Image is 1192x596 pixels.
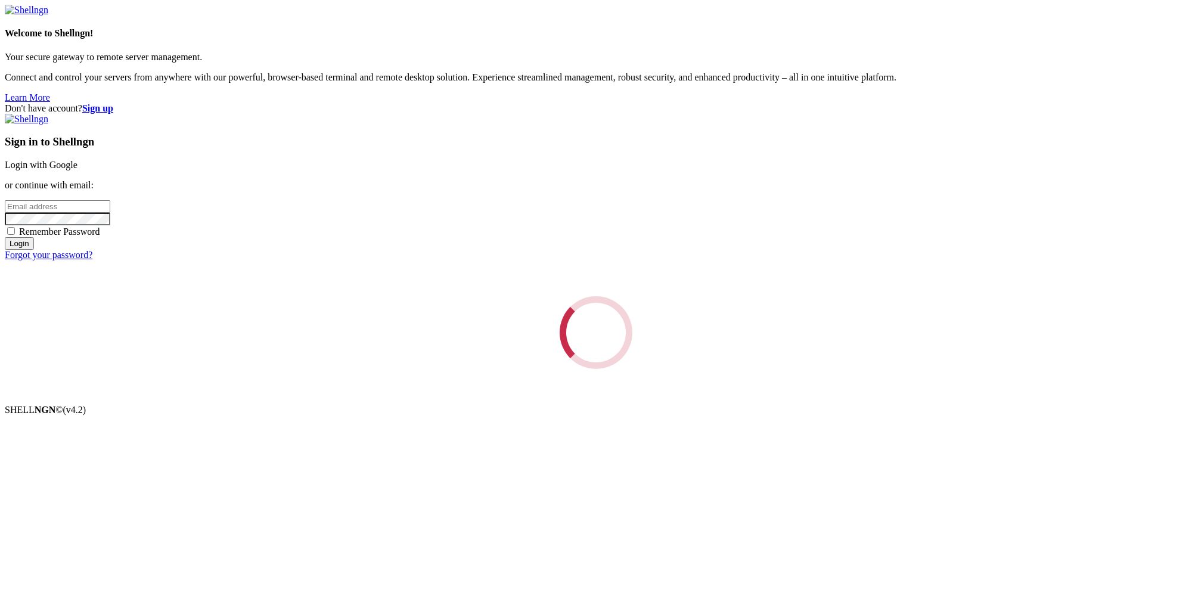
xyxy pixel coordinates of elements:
a: Learn More [5,92,50,103]
h3: Sign in to Shellngn [5,135,1187,148]
a: Login with Google [5,160,77,170]
span: Remember Password [19,226,100,237]
img: Shellngn [5,114,48,125]
div: Don't have account? [5,103,1187,114]
a: Forgot your password? [5,250,92,260]
span: 4.2.0 [63,405,86,415]
img: Shellngn [5,5,48,15]
input: Email address [5,200,110,213]
div: Loading... [556,293,635,372]
b: NGN [35,405,56,415]
p: Connect and control your servers from anywhere with our powerful, browser-based terminal and remo... [5,72,1187,83]
input: Login [5,237,34,250]
h4: Welcome to Shellngn! [5,28,1187,39]
p: or continue with email: [5,180,1187,191]
p: Your secure gateway to remote server management. [5,52,1187,63]
input: Remember Password [7,227,15,235]
span: SHELL © [5,405,86,415]
a: Sign up [82,103,113,113]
